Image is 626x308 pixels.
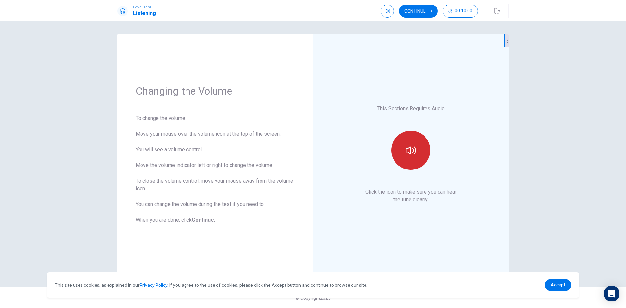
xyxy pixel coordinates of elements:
span: This site uses cookies, as explained in our . If you agree to the use of cookies, please click th... [55,283,367,288]
button: 00:10:00 [443,5,478,18]
button: Continue [399,5,438,18]
span: 00:10:00 [455,8,472,14]
p: Click the icon to make sure you can hear the tune clearly. [365,188,456,204]
span: Level Test [133,5,156,9]
div: Open Intercom Messenger [604,286,619,301]
b: Continue [192,217,214,223]
a: Privacy Policy [140,283,167,288]
span: © Copyright 2025 [295,295,331,301]
div: To change the volume: Move your mouse over the volume icon at the top of the screen. You will see... [136,114,295,224]
p: This Sections Requires Audio [377,105,445,112]
h1: Listening [133,9,156,17]
a: dismiss cookie message [545,279,571,291]
h1: Changing the Volume [136,84,295,97]
div: cookieconsent [47,272,579,298]
span: Accept [551,282,565,287]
